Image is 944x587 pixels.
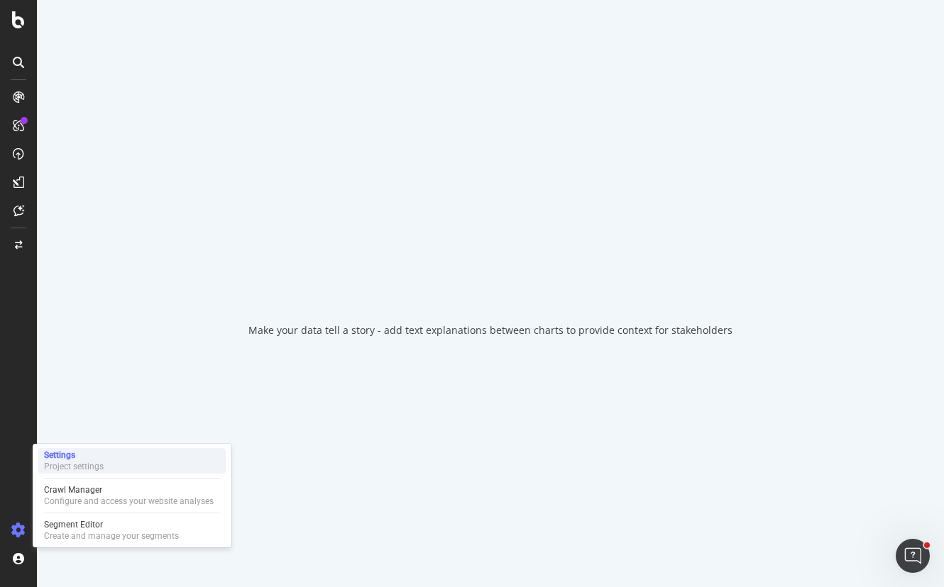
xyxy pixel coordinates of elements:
div: Settings [44,449,104,461]
div: Crawl Manager [44,484,214,496]
div: Make your data tell a story - add text explanations between charts to provide context for stakeho... [248,323,732,337]
a: Crawl ManagerConfigure and access your website analyses [38,483,226,508]
div: animation [439,250,542,301]
div: Project settings [44,461,104,472]
div: Create and manage your segments [44,530,179,542]
div: Configure and access your website analyses [44,496,214,507]
a: SettingsProject settings [38,448,226,474]
iframe: Intercom live chat [896,539,930,573]
a: Segment EditorCreate and manage your segments [38,518,226,543]
div: Segment Editor [44,519,179,530]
